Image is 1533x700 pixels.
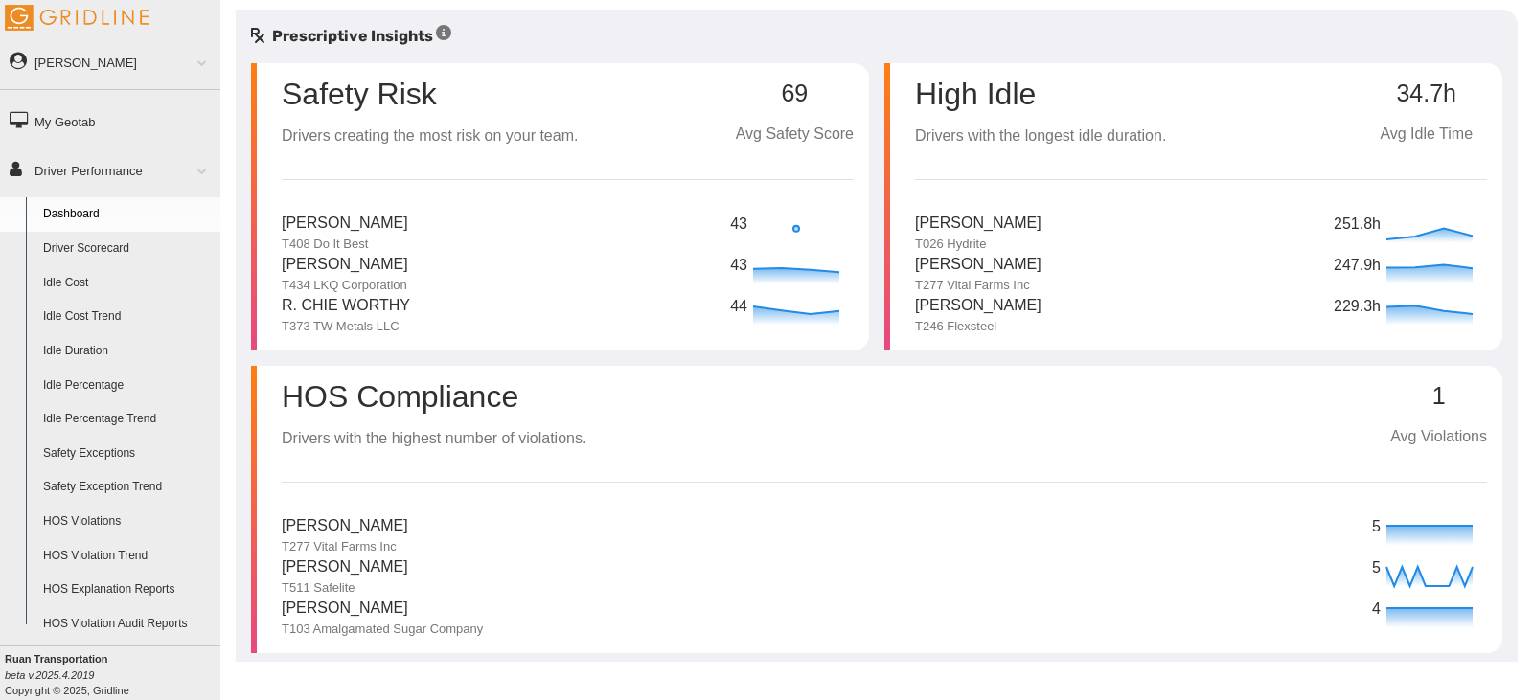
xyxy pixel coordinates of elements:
p: [PERSON_NAME] [282,514,408,538]
p: T408 Do It Best [282,236,408,253]
a: Safety Exception Trend [34,470,220,505]
p: [PERSON_NAME] [915,294,1041,318]
a: Dashboard [34,197,220,232]
p: Drivers with the highest number of violations. [282,427,586,451]
p: 69 [736,80,854,107]
p: Drivers creating the most risk on your team. [282,124,578,148]
div: Copyright © 2025, Gridline [5,651,220,698]
h5: Prescriptive Insights [251,25,451,48]
p: T103 Amalgamated Sugar Company [282,621,483,638]
p: 4 [1372,598,1382,621]
p: 44 [730,295,748,319]
p: T246 Flexsteel [915,318,1041,335]
p: T026 Hydrite [915,236,1041,253]
p: R. Chie Worthy [282,294,410,318]
a: Driver Scorecard [34,232,220,266]
p: Avg Safety Score [736,123,854,147]
a: Safety Exceptions [34,437,220,471]
p: Safety Risk [282,79,437,109]
a: Idle Percentage [34,369,220,403]
p: 229.3h [1334,295,1382,319]
p: [PERSON_NAME] [282,253,408,277]
p: T277 Vital Farms Inc [282,538,408,555]
a: HOS Violation Trend [34,539,220,574]
p: 5 [1372,556,1382,580]
p: 5 [1372,515,1382,539]
p: Drivers with the longest idle duration. [915,124,1166,148]
p: T277 Vital Farms Inc [915,277,1041,294]
a: HOS Violation Audit Reports [34,607,220,642]
p: Avg Violations [1390,425,1487,449]
p: 1 [1390,383,1487,410]
p: 43 [730,213,748,237]
p: 247.9h [1334,254,1382,278]
p: 43 [730,254,748,278]
p: T373 TW Metals LLC [282,318,410,335]
a: Idle Duration [34,334,220,369]
a: Idle Cost Trend [34,300,220,334]
p: [PERSON_NAME] [282,212,408,236]
p: T511 Safelite [282,579,408,597]
p: [PERSON_NAME] [915,212,1041,236]
p: 34.7h [1365,80,1487,107]
p: [PERSON_NAME] [915,253,1041,277]
p: T434 LKQ Corporation [282,277,408,294]
a: Idle Cost [34,266,220,301]
b: Ruan Transportation [5,653,108,665]
p: [PERSON_NAME] [282,597,483,621]
p: HOS Compliance [282,381,586,412]
a: HOS Violations [34,505,220,539]
p: Avg Idle Time [1365,123,1487,147]
p: High Idle [915,79,1166,109]
a: HOS Explanation Reports [34,573,220,607]
i: beta v.2025.4.2019 [5,669,94,681]
img: Gridline [5,5,149,31]
a: Idle Percentage Trend [34,402,220,437]
p: 251.8h [1334,213,1382,237]
p: [PERSON_NAME] [282,555,408,579]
